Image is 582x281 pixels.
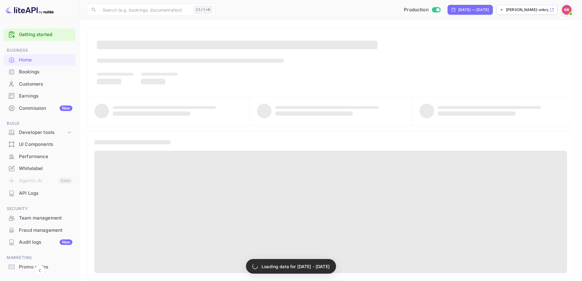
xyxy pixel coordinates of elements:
[4,236,75,248] a: Audit logsNew
[19,81,72,88] div: Customers
[4,139,75,150] a: UI Components
[19,239,72,246] div: Audit logs
[19,93,72,100] div: Earnings
[19,31,72,38] a: Getting started
[458,7,489,13] div: [DATE] — [DATE]
[401,6,443,13] div: Switch to Sandbox mode
[60,239,72,245] div: New
[506,7,548,13] p: [PERSON_NAME]-unbrg.[PERSON_NAME]...
[4,90,75,102] div: Earnings
[34,265,45,276] button: Collapse navigation
[5,5,54,15] img: LiteAPI logo
[4,254,75,261] span: Marketing
[404,6,429,13] span: Production
[194,6,213,14] div: Ctrl+K
[4,90,75,102] a: Earnings
[4,163,75,174] a: Whitelabel
[4,205,75,212] span: Security
[19,165,72,172] div: Whitelabel
[19,129,66,136] div: Developer tools
[4,187,75,199] a: API Logs
[19,105,72,112] div: Commission
[4,212,75,224] a: Team management
[4,151,75,163] div: Performance
[19,190,72,197] div: API Logs
[4,120,75,127] span: Build
[60,105,72,111] div: New
[4,102,75,114] a: CommissionNew
[19,153,72,160] div: Performance
[4,66,75,77] a: Bookings
[4,54,75,66] div: Home
[4,261,75,273] div: Promo codes
[4,78,75,90] a: Customers
[19,215,72,222] div: Team management
[262,263,330,270] p: Loading data for [DATE] - [DATE]
[19,227,72,234] div: Fraud management
[4,28,75,41] div: Getting started
[4,127,75,138] div: Developer tools
[4,151,75,162] a: Performance
[99,4,191,16] input: Search (e.g. bookings, documentation)
[4,47,75,54] span: Business
[4,261,75,272] a: Promo codes
[19,57,72,64] div: Home
[4,54,75,65] a: Home
[4,224,75,236] a: Fraud management
[19,141,72,148] div: UI Components
[4,66,75,78] div: Bookings
[19,68,72,76] div: Bookings
[562,5,572,15] img: Kobus Roux
[19,264,72,271] div: Promo codes
[4,236,75,248] div: Audit logsNew
[4,212,75,224] div: Team management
